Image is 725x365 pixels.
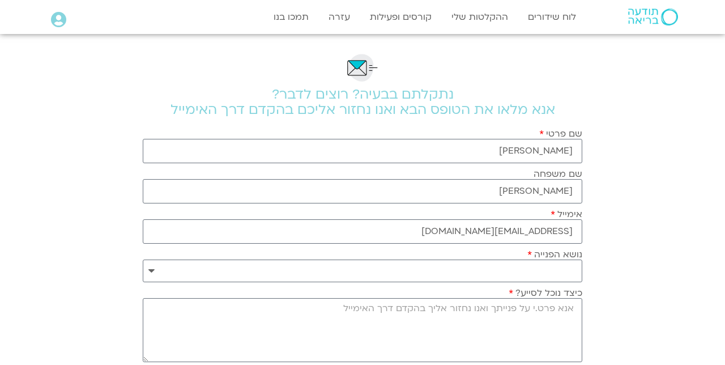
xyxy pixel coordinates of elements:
h2: נתקלתם בבעיה? רוצים לדבר? אנא מלאו את הטופס הבא ואנו נחזור אליכם בהקדם דרך האימייל [143,87,582,117]
label: שם משפחה [534,169,582,179]
a: לוח שידורים [522,6,582,28]
input: אימייל [143,219,582,244]
a: קורסים ופעילות [364,6,437,28]
input: שם פרטי [143,139,582,163]
label: שם פרטי [539,129,582,139]
label: כיצד נוכל לסייע? [509,288,582,298]
img: תודעה בריאה [628,9,678,26]
label: אימייל [551,209,582,219]
input: שם משפחה [143,179,582,203]
a: עזרה [323,6,356,28]
label: נושא הפנייה [527,249,582,260]
a: תמכו בנו [268,6,314,28]
a: ההקלטות שלי [446,6,514,28]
